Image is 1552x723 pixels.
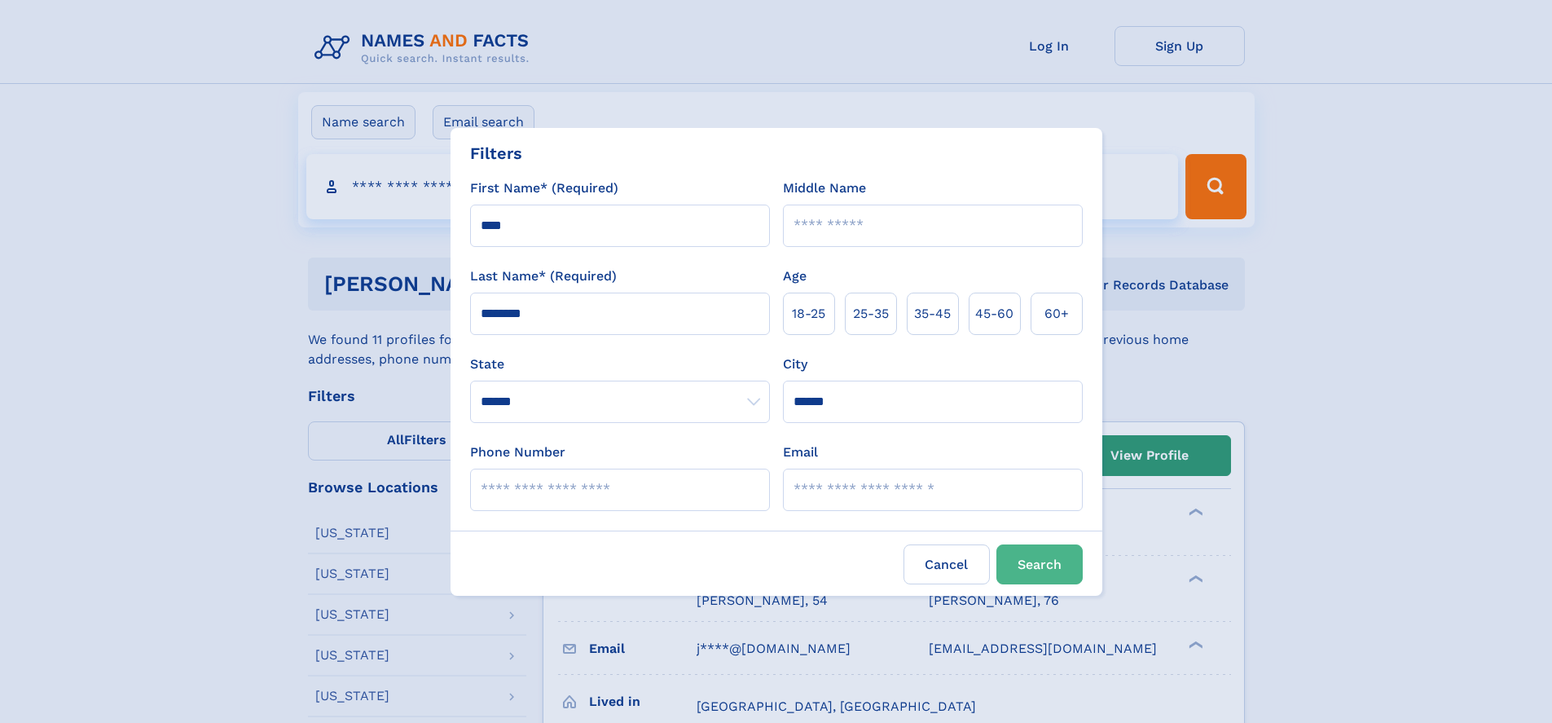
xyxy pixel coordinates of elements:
[470,267,617,286] label: Last Name* (Required)
[1044,304,1069,324] span: 60+
[975,304,1013,324] span: 45‑60
[783,355,807,374] label: City
[996,544,1083,584] button: Search
[792,304,825,324] span: 18‑25
[783,443,818,462] label: Email
[470,179,618,198] label: First Name* (Required)
[904,544,990,584] label: Cancel
[853,304,889,324] span: 25‑35
[470,355,770,374] label: State
[470,443,565,462] label: Phone Number
[914,304,951,324] span: 35‑45
[783,179,866,198] label: Middle Name
[783,267,807,286] label: Age
[470,141,522,165] div: Filters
